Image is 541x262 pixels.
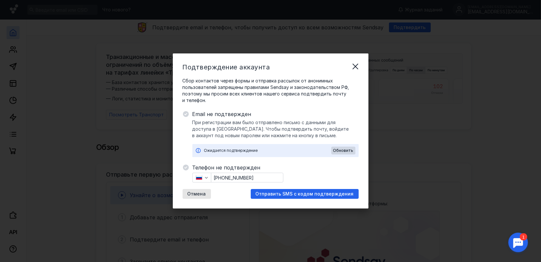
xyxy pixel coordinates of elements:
span: Сбор контактов через формы и отправка рассылок от анонимных пользователей запрещены правилами Sen... [183,78,359,104]
span: Подтверждение аккаунта [183,63,270,71]
span: При регистрации вам было отправлено письмо с данными для доступа в [GEOGRAPHIC_DATA]. Чтобы подтв... [192,119,359,139]
span: Обновить [333,148,353,153]
button: Отмена [183,189,211,199]
span: Email не подтвержден [192,110,359,118]
div: 1 [15,4,22,11]
span: Телефон не подтвержден [192,164,359,171]
span: Отправить SMS с кодом подтверждения [256,191,354,197]
span: Отмена [188,191,206,197]
button: Отправить SMS с кодом подтверждения [251,189,359,199]
button: Обновить [331,147,355,154]
div: Ожидается подтверждение [204,147,331,154]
